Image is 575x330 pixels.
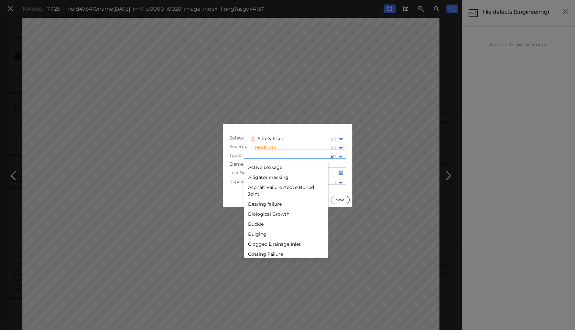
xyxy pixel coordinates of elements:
[244,219,328,229] div: Buckle
[548,301,570,325] iframe: Chat
[229,178,250,185] span: Repaired :
[229,135,244,141] span: Safety :
[229,161,249,168] span: Element :
[244,199,328,209] div: Bearing failure
[229,152,241,159] span: Type :
[244,172,328,182] div: Alligator cracking
[244,229,328,239] div: Bulging
[244,239,328,249] div: Clogged Drainage Inlet
[229,143,248,150] span: Severity :
[331,196,350,204] button: Save
[244,162,328,172] div: Active Leakage
[244,209,328,219] div: Biological Growth
[244,249,328,259] div: Coating Failure
[244,182,328,199] div: Asphalt Failure Above Buried Joint
[255,144,276,150] span: Moderate
[229,170,252,176] span: Last Seen :
[258,136,284,141] span: Safety Issue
